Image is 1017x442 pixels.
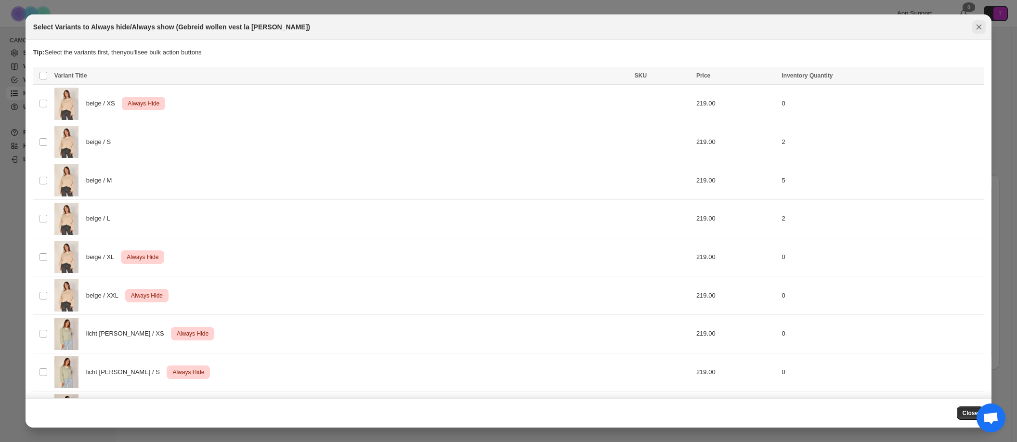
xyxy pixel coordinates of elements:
span: licht [PERSON_NAME] / S [86,367,165,377]
img: inti-licht-groene-matcha-gebreid-veste-SS2502-3.jpg [54,394,78,427]
button: Close [957,406,984,420]
img: inti-licht-groene-matcha-gebreid-veste-SS2502-3.jpg [54,356,78,389]
td: 0 [779,353,984,391]
td: 219.00 [693,391,779,430]
span: licht [PERSON_NAME] / XS [86,329,169,338]
span: Always Hide [126,98,161,109]
img: inti-beige-gebreid-veste-marfil-SS2502-34.jpg [54,126,78,158]
span: Close [963,409,978,417]
strong: Tip: [33,49,45,56]
td: 219.00 [693,238,779,276]
td: 2 [779,123,984,161]
td: 0 [779,238,984,276]
td: 219.00 [693,314,779,353]
img: inti-beige-gebreid-veste-marfil-SS2502-34.jpg [54,279,78,312]
span: beige / S [86,137,116,147]
td: 0 [779,85,984,123]
span: Always Hide [129,290,165,301]
td: 219.00 [693,353,779,391]
td: 5 [779,161,984,200]
img: inti-beige-gebreid-veste-marfil-SS2502-34.jpg [54,203,78,235]
p: Select the variants first, then you'll see bulk action buttons [33,48,984,57]
h2: Select Variants to Always hide/Always show (Gebreid wollen vest la [PERSON_NAME]) [33,22,310,32]
td: 0 [779,276,984,315]
span: Variant Title [54,72,87,79]
span: beige / M [86,176,117,185]
td: 219.00 [693,199,779,238]
img: inti-beige-gebreid-veste-marfil-SS2502-34.jpg [54,241,78,273]
td: 0 [779,391,984,430]
td: 219.00 [693,276,779,315]
span: Price [696,72,710,79]
span: beige / XXL [86,291,124,300]
td: 219.00 [693,161,779,200]
img: inti-beige-gebreid-veste-marfil-SS2502-34.jpg [54,88,78,120]
div: Open de chat [977,403,1005,432]
button: Close [972,20,986,34]
td: 219.00 [693,85,779,123]
span: Always Hide [170,366,206,378]
span: Always Hide [125,251,160,263]
td: 2 [779,199,984,238]
span: SKU [635,72,647,79]
td: 219.00 [693,123,779,161]
img: inti-licht-groene-matcha-gebreid-veste-SS2502-3.jpg [54,318,78,350]
span: Inventory Quantity [782,72,833,79]
span: beige / XL [86,252,119,262]
td: 0 [779,314,984,353]
span: beige / XS [86,99,120,108]
img: inti-beige-gebreid-veste-marfil-SS2502-34.jpg [54,164,78,196]
span: beige / L [86,214,115,223]
span: Always Hide [175,328,210,339]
